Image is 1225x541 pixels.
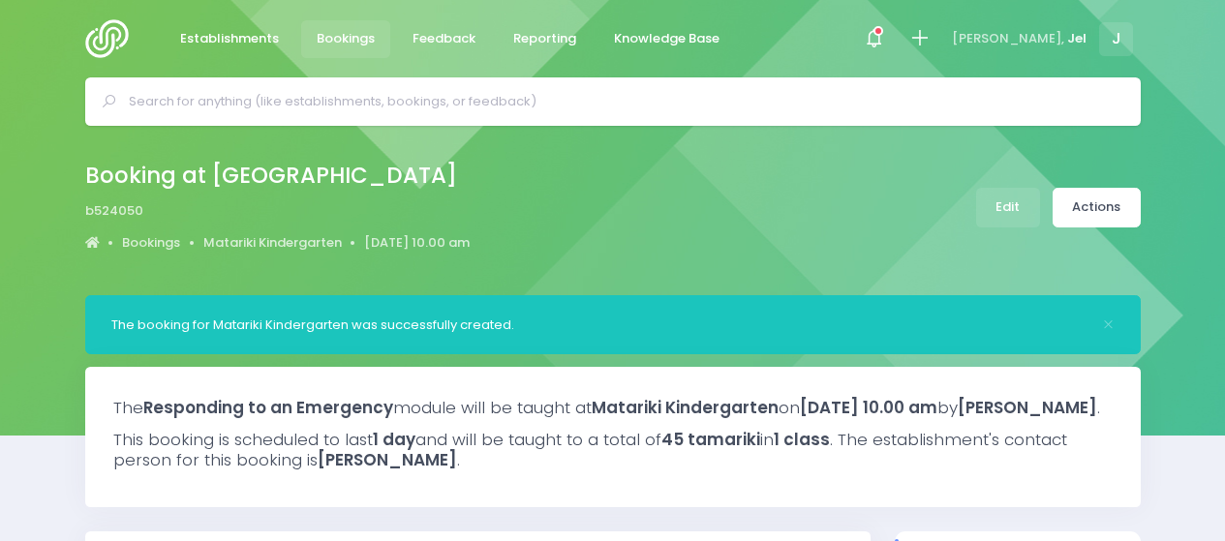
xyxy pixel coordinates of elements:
strong: 1 day [373,428,415,451]
span: Feedback [413,29,475,48]
span: [PERSON_NAME], [952,29,1064,48]
strong: 45 tamariki [661,428,760,451]
a: Bookings [301,20,391,58]
h3: The module will be taught at on by . [113,398,1113,417]
strong: [DATE] 10.00 am [800,396,937,419]
span: Bookings [317,29,375,48]
a: Establishments [165,20,295,58]
span: J [1099,22,1133,56]
img: Logo [85,19,140,58]
a: Actions [1053,188,1141,227]
strong: Matariki Kindergarten [592,396,779,419]
strong: Responding to an Emergency [143,396,393,419]
strong: [PERSON_NAME] [958,396,1097,419]
h3: This booking is scheduled to last and will be taught to a total of in . The establishment's conta... [113,430,1113,469]
a: Reporting [498,20,593,58]
span: Jel [1067,29,1087,48]
span: Establishments [180,29,279,48]
span: Reporting [513,29,576,48]
a: Matariki Kindergarten [203,233,342,253]
a: Feedback [397,20,492,58]
a: Edit [976,188,1040,227]
span: b524050 [85,201,143,221]
span: Knowledge Base [614,29,720,48]
a: Bookings [122,233,180,253]
h2: Booking at [GEOGRAPHIC_DATA] [85,163,457,189]
button: Close [1102,318,1115,331]
a: Knowledge Base [598,20,736,58]
a: [DATE] 10.00 am [364,233,470,253]
input: Search for anything (like establishments, bookings, or feedback) [129,87,1114,116]
div: The booking for Matariki Kindergarten was successfully created. [111,316,1089,335]
strong: 1 class [774,428,830,451]
strong: [PERSON_NAME] [318,448,457,471]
